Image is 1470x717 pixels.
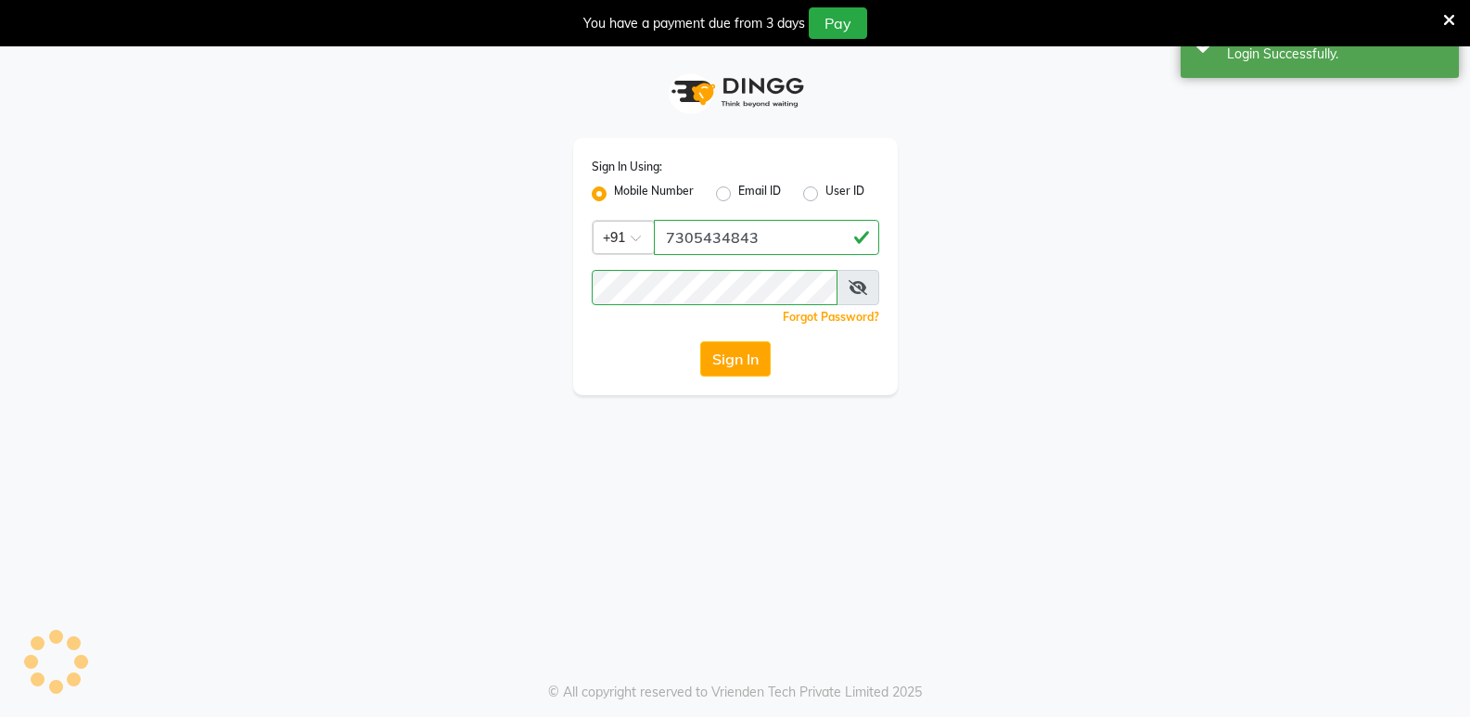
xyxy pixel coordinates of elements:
[661,65,810,120] img: logo1.svg
[738,183,781,205] label: Email ID
[700,341,771,377] button: Sign In
[654,220,879,255] input: Username
[592,270,837,305] input: Username
[583,14,805,33] div: You have a payment due from 3 days
[783,310,879,324] a: Forgot Password?
[614,183,694,205] label: Mobile Number
[592,159,662,175] label: Sign In Using:
[825,183,864,205] label: User ID
[809,7,867,39] button: Pay
[1227,45,1445,64] div: Login Successfully.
